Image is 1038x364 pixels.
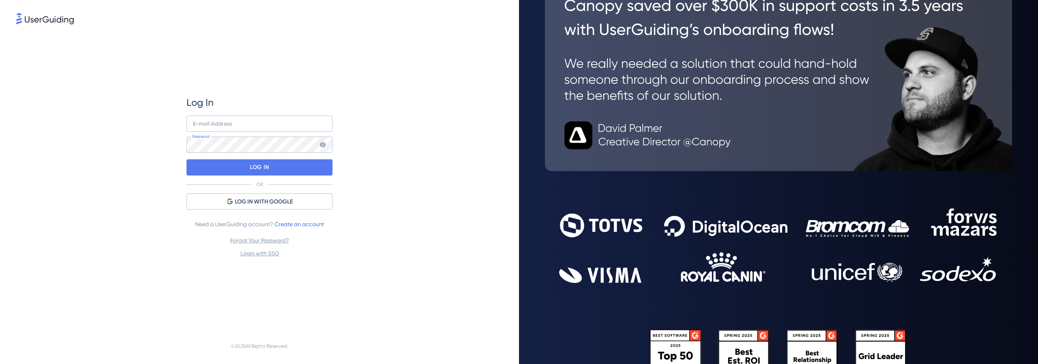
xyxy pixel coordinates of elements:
img: 8faab4ba6bc7696a72372aa768b0286c.svg [16,13,74,24]
a: Forgot Your Password? [230,237,289,244]
a: Login with SSO [240,250,279,257]
a: Create an account [275,221,324,227]
span: LOG IN WITH GOOGLE [235,197,293,207]
span: Need a UserGuiding account? [195,219,324,229]
input: example@company.com [187,116,332,132]
img: 9302ce2ac39453076f5bc0f2f2ca889b.svg [559,208,998,283]
p: OR [256,181,263,188]
span: Log In [187,96,214,109]
span: © 2025 All Rights Reserved. [231,341,288,351]
p: LOG IN [250,161,269,174]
